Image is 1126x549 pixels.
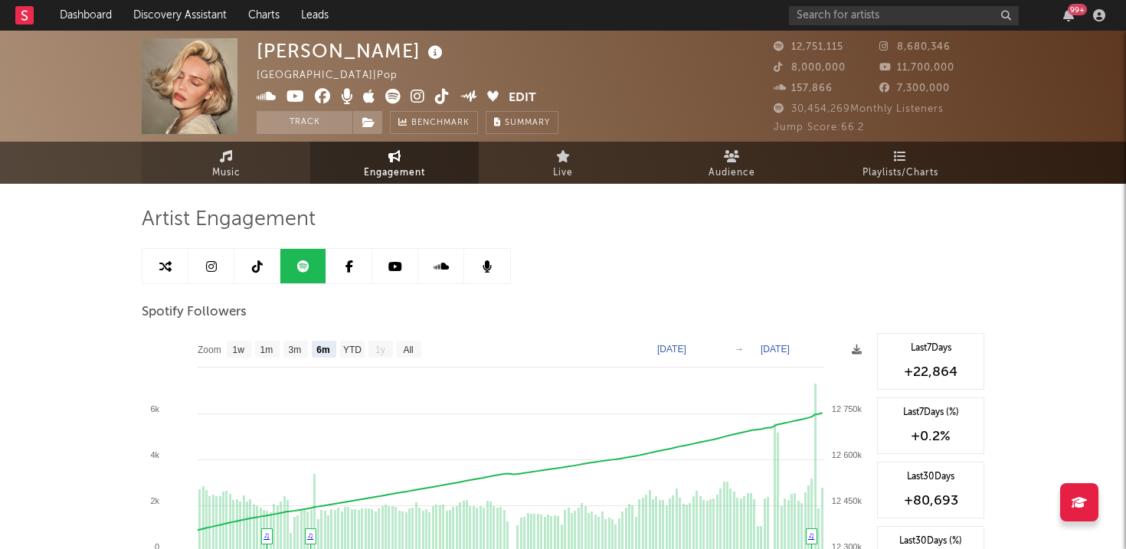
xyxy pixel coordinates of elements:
[479,142,647,184] a: Live
[789,6,1019,25] input: Search for artists
[343,345,362,355] text: YTD
[257,111,352,134] button: Track
[364,164,425,182] span: Engagement
[1063,9,1074,21] button: 99+
[233,345,245,355] text: 1w
[150,404,159,413] text: 6k
[289,345,302,355] text: 3m
[509,89,536,108] button: Edit
[808,531,814,540] a: ♫
[553,164,573,182] span: Live
[735,344,744,355] text: →
[647,142,816,184] a: Audience
[260,345,273,355] text: 1m
[142,211,316,229] span: Artist Engagement
[150,496,159,505] text: 2k
[212,164,241,182] span: Music
[885,341,976,355] div: Last 7 Days
[885,406,976,420] div: Last 7 Days (%)
[150,450,159,459] text: 4k
[832,496,863,505] text: 12 450k
[774,63,846,73] span: 8,000,000
[832,450,863,459] text: 12 600k
[885,492,976,510] div: +80,693
[1068,4,1087,15] div: 99 +
[390,111,478,134] a: Benchmark
[816,142,984,184] a: Playlists/Charts
[879,83,950,93] span: 7,300,000
[310,142,479,184] a: Engagement
[257,67,415,85] div: [GEOGRAPHIC_DATA] | Pop
[832,404,863,413] text: 12 750k
[863,164,938,182] span: Playlists/Charts
[885,427,976,446] div: +0.2 %
[403,345,413,355] text: All
[774,123,864,132] span: Jump Score: 66.2
[142,142,310,184] a: Music
[505,119,550,127] span: Summary
[774,104,944,114] span: 30,454,269 Monthly Listeners
[879,63,954,73] span: 11,700,000
[307,531,313,540] a: ♫
[657,344,686,355] text: [DATE]
[885,534,976,548] div: Last 30 Days (%)
[257,38,447,64] div: [PERSON_NAME]
[316,345,329,355] text: 6m
[198,345,221,355] text: Zoom
[375,345,385,355] text: 1y
[263,531,270,540] a: ♫
[885,363,976,381] div: +22,864
[879,42,951,52] span: 8,680,346
[709,164,755,182] span: Audience
[885,470,976,484] div: Last 30 Days
[411,114,470,132] span: Benchmark
[142,303,247,322] span: Spotify Followers
[774,42,843,52] span: 12,751,115
[761,344,790,355] text: [DATE]
[486,111,558,134] button: Summary
[774,83,833,93] span: 157,866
